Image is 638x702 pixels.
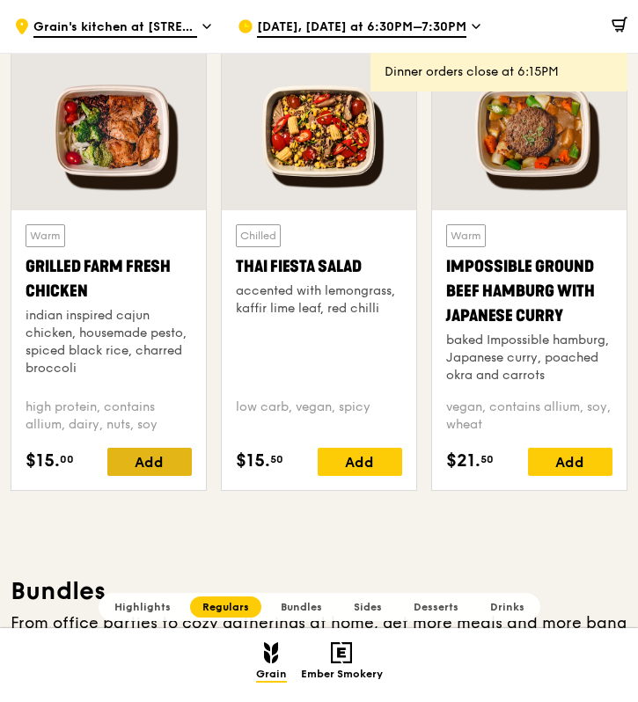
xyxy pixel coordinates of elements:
div: baked Impossible hamburg, Japanese curry, poached okra and carrots [446,332,612,384]
div: accented with lemongrass, kaffir lime leaf, red chilli [236,282,402,318]
img: Ember Smokery mobile logo [331,642,352,663]
span: $21. [446,448,480,474]
span: $15. [26,448,60,474]
div: Chilled [236,224,281,247]
div: Warm [446,224,486,247]
div: indian inspired cajun chicken, housemade pesto, spiced black rice, charred broccoli [26,307,192,377]
span: 00 [60,452,74,466]
div: vegan, contains allium, soy, wheat [446,399,612,434]
div: Add [318,448,402,476]
span: 50 [480,452,494,466]
span: [DATE], [DATE] at 6:30PM–7:30PM [257,18,466,38]
div: Warm [26,224,65,247]
div: Grilled Farm Fresh Chicken [26,254,192,303]
span: 50 [270,452,283,466]
div: Add [107,448,192,476]
span: Ember Smokery [301,668,383,683]
div: Thai Fiesta Salad [236,254,402,279]
h3: Bundles [11,575,627,607]
div: Dinner orders close at 6:15PM [385,63,613,81]
div: Add [528,448,612,476]
span: $15. [236,448,270,474]
img: Grain mobile logo [264,642,279,663]
span: Grain's kitchen at [STREET_ADDRESS] (entrance along [PERSON_NAME][GEOGRAPHIC_DATA]) [33,18,197,38]
div: Impossible Ground Beef Hamburg with Japanese Curry [446,254,612,328]
div: low carb, vegan, spicy [236,399,402,434]
div: high protein, contains allium, dairy, nuts, soy [26,399,192,434]
span: Grain [256,668,287,683]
